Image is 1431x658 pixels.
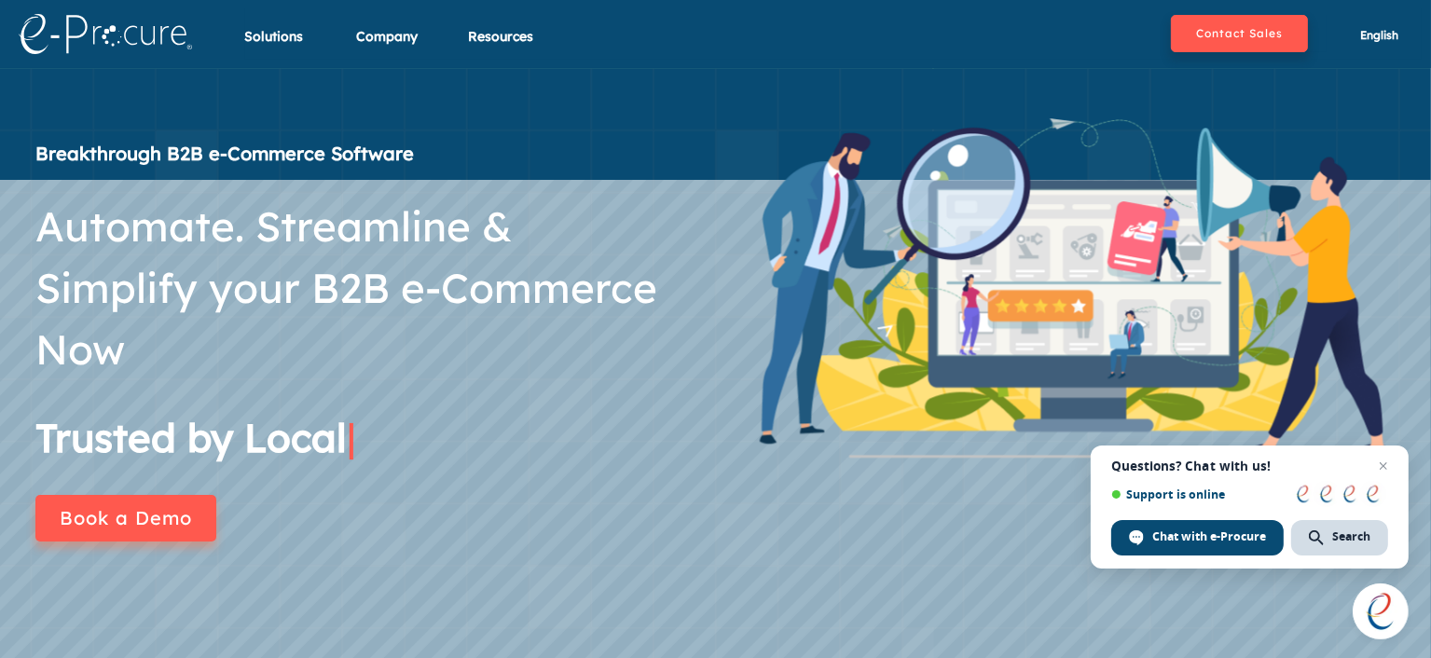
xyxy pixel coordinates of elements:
[1111,459,1388,473] span: Questions? Chat with us!
[1171,15,1308,52] button: Contact Sales
[35,140,680,168] div: Breakthrough B2B e-Commerce Software
[35,413,347,462] span: Trusted by Local
[1353,583,1409,639] div: Open chat
[1152,528,1266,545] span: Chat with e-Procure
[1111,487,1284,501] span: Support is online
[1291,520,1388,555] div: Search
[35,495,216,541] button: Book a Demo
[469,27,534,69] div: Resources
[760,104,1387,458] img: banner
[1360,28,1398,42] span: English
[35,196,680,380] div: Automate. Streamline & Simplify your B2B e-Commerce Now
[19,14,192,54] img: logo
[357,27,419,69] div: Company
[1111,520,1284,555] div: Chat with e-Procure
[245,27,304,69] div: Solutions
[347,413,356,462] span: |
[1332,528,1370,545] span: Search
[1372,455,1395,477] span: Close chat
